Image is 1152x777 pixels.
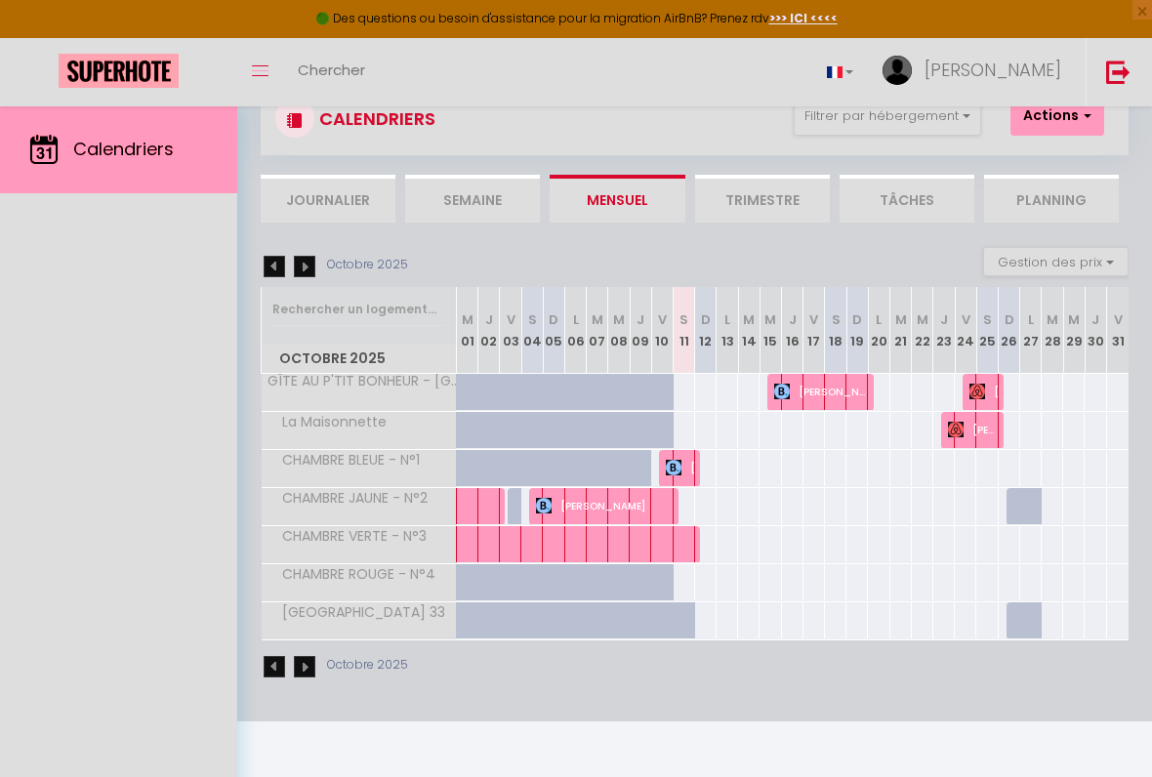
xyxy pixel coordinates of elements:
[405,175,540,223] li: Semaine
[983,310,992,329] abbr: S
[1085,287,1106,374] th: 30
[803,287,825,374] th: 17
[261,175,395,223] li: Journalier
[738,287,760,374] th: 14
[608,287,630,374] th: 08
[666,449,694,486] span: [PERSON_NAME]
[565,287,587,374] th: 06
[265,602,450,624] span: [GEOGRAPHIC_DATA] 33
[1005,310,1014,329] abbr: D
[1068,310,1080,329] abbr: M
[500,287,521,374] th: 03
[1047,310,1058,329] abbr: M
[883,56,912,85] img: ...
[695,175,830,223] li: Trimestre
[701,310,711,329] abbr: D
[265,526,432,548] span: CHAMBRE VERTE - N°3
[613,310,625,329] abbr: M
[587,287,608,374] th: 07
[1042,287,1063,374] th: 28
[265,450,425,471] span: CHAMBRE BLEUE - N°1
[925,58,1061,82] span: [PERSON_NAME]
[73,137,174,161] span: Calendriers
[769,10,838,26] a: >>> ICI <<<<
[890,287,912,374] th: 21
[794,97,981,136] button: Filtrer par hébergement
[507,310,515,329] abbr: V
[846,287,868,374] th: 19
[1010,97,1104,136] button: Actions
[764,310,776,329] abbr: M
[983,247,1129,276] button: Gestion des prix
[984,175,1119,223] li: Planning
[999,287,1020,374] th: 26
[868,287,889,374] th: 20
[948,411,998,448] span: [PERSON_NAME]
[852,310,862,329] abbr: D
[550,175,684,223] li: Mensuel
[485,310,493,329] abbr: J
[760,287,781,374] th: 15
[809,310,818,329] abbr: V
[695,287,717,374] th: 12
[917,310,928,329] abbr: M
[536,487,672,524] span: [PERSON_NAME]
[298,60,365,80] span: Chercher
[651,287,673,374] th: 10
[658,310,667,329] abbr: V
[1028,310,1034,329] abbr: L
[774,373,867,410] span: [PERSON_NAME]
[573,310,579,329] abbr: L
[59,54,179,88] img: Super Booking
[1107,287,1129,374] th: 31
[674,287,695,374] th: 11
[521,287,543,374] th: 04
[1114,310,1123,329] abbr: V
[1020,287,1042,374] th: 27
[314,97,435,141] h3: CALENDRIERS
[717,287,738,374] th: 13
[933,287,955,374] th: 23
[637,310,644,329] abbr: J
[528,310,537,329] abbr: S
[549,310,558,329] abbr: D
[895,310,907,329] abbr: M
[789,310,797,329] abbr: J
[265,488,432,510] span: CHAMBRE JAUNE - N°2
[543,287,564,374] th: 05
[457,287,478,374] th: 01
[283,38,380,106] a: Chercher
[327,256,408,274] p: Octobre 2025
[327,656,408,675] p: Octobre 2025
[940,310,948,329] abbr: J
[679,310,688,329] abbr: S
[976,287,998,374] th: 25
[265,412,391,433] span: La Maisonnette
[724,310,730,329] abbr: L
[825,287,846,374] th: 18
[912,287,933,374] th: 22
[832,310,841,329] abbr: S
[1063,287,1085,374] th: 29
[876,310,882,329] abbr: L
[1091,310,1099,329] abbr: J
[955,287,976,374] th: 24
[1106,60,1131,84] img: logout
[782,287,803,374] th: 16
[265,374,460,388] span: GÎTE AU P'TIT BONHEUR - [GEOGRAPHIC_DATA]
[462,310,473,329] abbr: M
[868,38,1086,106] a: ... [PERSON_NAME]
[478,287,500,374] th: 02
[592,310,603,329] abbr: M
[743,310,755,329] abbr: M
[630,287,651,374] th: 09
[969,373,998,410] span: [PERSON_NAME]
[840,175,974,223] li: Tâches
[265,564,440,586] span: CHAMBRE ROUGE - N°4
[962,310,970,329] abbr: V
[262,345,456,373] span: Octobre 2025
[272,292,445,327] input: Rechercher un logement...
